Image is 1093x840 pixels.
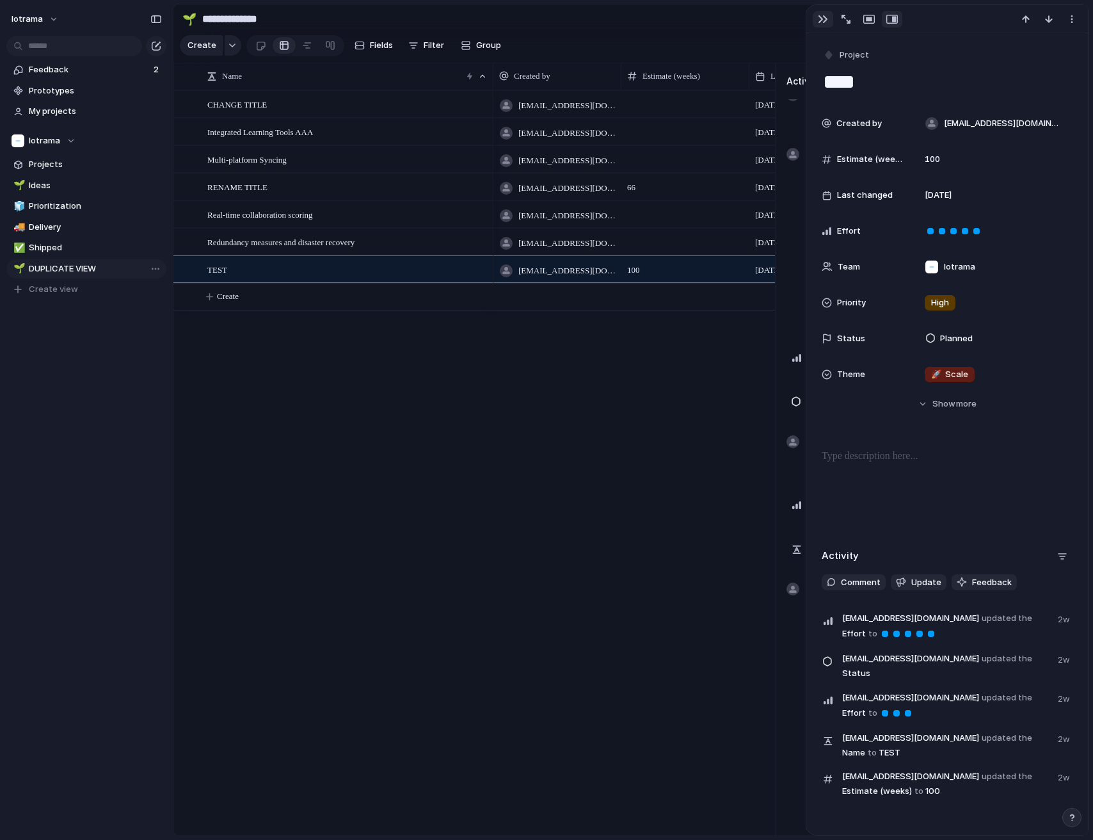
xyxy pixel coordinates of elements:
a: 🌱Ideas [6,176,166,195]
span: Feedback [972,576,1012,589]
div: 🚚Delivery [6,218,166,237]
span: Projects [29,158,162,171]
h3: Activity [786,74,821,88]
span: Theme [837,368,865,381]
span: Real-time collaboration scoring [207,207,313,222]
span: RENAME TITLE [207,179,267,194]
span: Prioritization [29,200,162,213]
span: updated the [982,612,1032,625]
span: [DATE] [755,181,782,194]
span: CHANGE TITLE [207,97,267,111]
span: 66 [622,174,749,194]
span: 2w [1058,611,1073,626]
button: iotrama [6,9,65,29]
a: 🌱DUPLICATE VIEW [6,259,166,279]
span: Estimate (weeks) [837,153,904,166]
button: Create view [6,280,166,299]
span: to [914,785,923,798]
span: 100 [920,153,945,166]
a: Prototypes [6,81,166,101]
span: Last changed [837,189,893,202]
span: Scale [931,368,968,381]
span: Create view [29,283,78,296]
button: Project [820,46,873,65]
span: [EMAIL_ADDRESS][DOMAIN_NAME] [842,691,979,704]
span: TEST [207,262,227,277]
span: [EMAIL_ADDRESS][DOMAIN_NAME] [842,652,979,665]
span: [EMAIL_ADDRESS][DOMAIN_NAME] [518,237,616,250]
span: Last changed [770,70,815,83]
span: updated the [982,732,1032,745]
span: Show [932,398,955,410]
button: Feedback [952,574,1017,591]
span: Update [911,576,941,589]
span: Feedback [29,63,150,76]
button: 🌱 [12,262,24,275]
span: 2w [1058,731,1073,746]
span: [EMAIL_ADDRESS][DOMAIN_NAME] [518,209,616,222]
a: 🧊Prioritization [6,197,166,216]
span: 2w [1058,769,1073,784]
span: Name [222,70,242,83]
span: [EMAIL_ADDRESS][DOMAIN_NAME] [842,612,979,625]
div: ✅ [13,241,22,255]
span: Status [842,651,1050,680]
span: [EMAIL_ADDRESS][DOMAIN_NAME] [518,154,616,167]
button: Update [891,574,946,591]
button: Comment [822,574,886,591]
span: updated the [982,691,1032,704]
h2: Activity [822,549,859,563]
span: Planned [940,332,973,345]
span: Project [840,49,869,61]
span: [EMAIL_ADDRESS][DOMAIN_NAME] [518,99,616,112]
span: Redundancy measures and disaster recovery [207,234,355,249]
a: My projects [6,102,166,121]
div: 🚚 [13,220,22,234]
span: Estimate (weeks) [642,70,700,83]
span: [EMAIL_ADDRESS][DOMAIN_NAME] [842,770,979,783]
span: Comment [841,576,881,589]
span: Created by [514,70,550,83]
span: updated the [982,652,1032,665]
button: Iotrama [6,131,166,150]
span: Shipped [29,241,162,254]
a: Feedback2 [6,60,166,79]
span: Prototypes [29,85,162,97]
span: [EMAIL_ADDRESS][DOMAIN_NAME] [944,117,1062,130]
span: [DATE] [755,209,782,222]
span: [DATE] [755,236,782,249]
span: [EMAIL_ADDRESS][DOMAIN_NAME] [518,182,616,195]
span: [EMAIL_ADDRESS][DOMAIN_NAME] [842,732,979,745]
button: 🌱 [12,179,24,192]
div: 🌱 [182,10,196,28]
span: 🚀 [931,369,941,379]
span: [EMAIL_ADDRESS][DOMAIN_NAME] [518,264,616,277]
span: [DATE] [755,99,782,111]
span: more [956,398,977,410]
span: Create [187,39,216,52]
span: 2w [1058,690,1073,706]
button: Group [454,35,507,56]
span: Team [838,261,860,273]
span: Effort [837,225,861,238]
span: High [931,296,949,309]
span: [DATE] [755,126,782,139]
span: Integrated Learning Tools AAA [207,124,313,139]
div: 🧊 [13,199,22,214]
span: iotrama [12,13,43,26]
span: Fields [370,39,393,52]
span: [DATE] [755,264,782,277]
span: Iotrama [944,261,975,273]
button: 🚚 [12,221,24,234]
span: Delivery [29,221,162,234]
span: to [868,707,877,720]
span: [DATE] [755,154,782,166]
span: Iotrama [29,134,60,147]
button: 🌱 [179,9,200,29]
span: Effort [842,611,1050,641]
button: Create [186,284,795,310]
span: Estimate (weeks) 100 [842,769,1050,798]
span: 2w [1058,651,1073,666]
div: 🌱 [13,261,22,276]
